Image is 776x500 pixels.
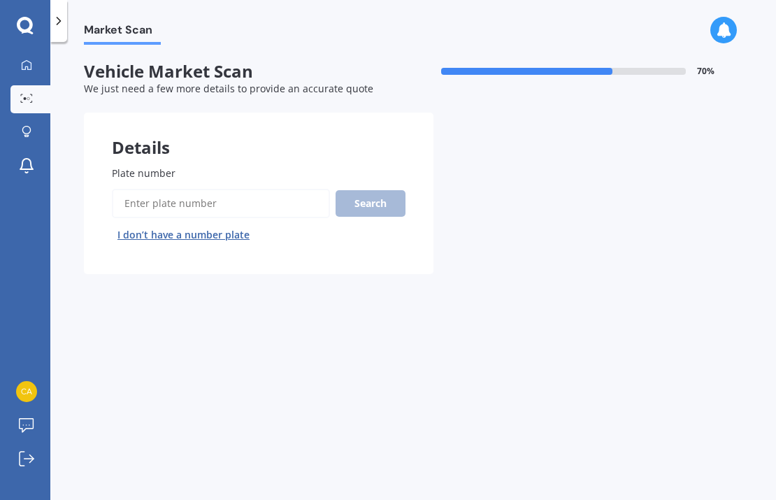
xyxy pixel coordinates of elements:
span: Vehicle Market Scan [84,62,413,82]
span: 70 % [697,66,714,76]
input: Enter plate number [112,189,330,218]
button: I don’t have a number plate [112,224,255,246]
span: Market Scan [84,23,161,42]
div: Details [84,113,433,155]
span: Plate number [112,166,175,180]
img: d6b4bff6db33237a75d9808d52b7f198 [16,381,37,402]
span: We just need a few more details to provide an accurate quote [84,82,373,95]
